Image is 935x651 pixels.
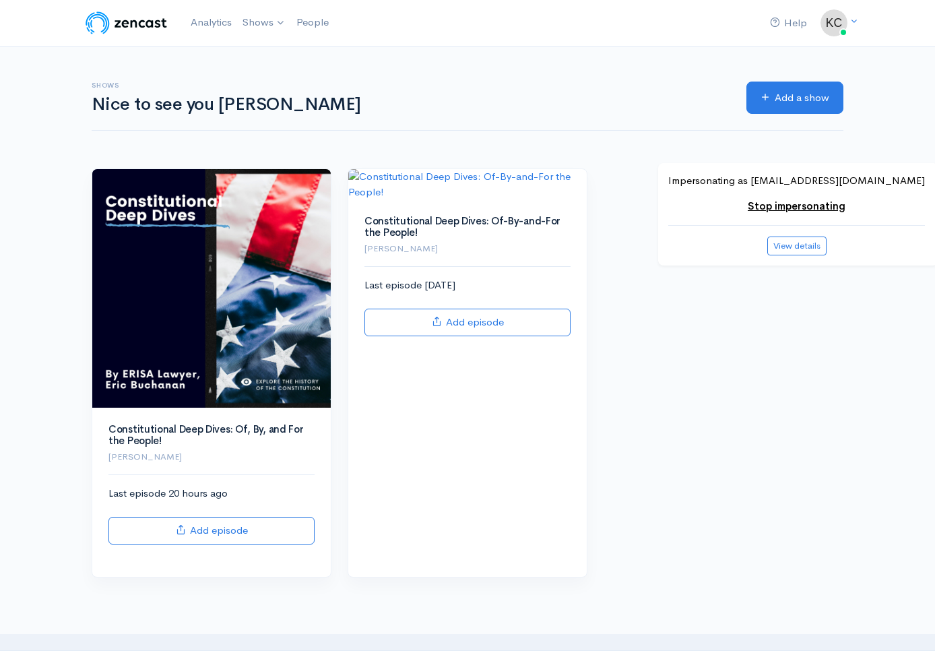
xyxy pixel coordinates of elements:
[108,450,315,464] p: [PERSON_NAME]
[364,309,571,336] a: Add episode
[668,173,925,189] p: Impersonating as [EMAIL_ADDRESS][DOMAIN_NAME]
[889,605,922,638] iframe: gist-messenger-bubble-iframe
[364,278,571,336] div: Last episode [DATE]
[748,199,845,212] a: Stop impersonating
[237,8,291,38] a: Shows
[820,9,847,36] img: ...
[84,9,169,36] img: ZenCast Logo
[746,82,843,115] a: Add a show
[108,517,315,545] a: Add episode
[364,214,560,239] a: Constitutional Deep Dives: Of-By-and-For the People!
[92,95,730,115] h1: Nice to see you [PERSON_NAME]
[364,242,571,255] p: [PERSON_NAME]
[765,9,812,38] a: Help
[291,8,334,37] a: People
[108,423,303,447] a: Constitutional Deep Dives: Of, By, and For the People!
[767,237,827,256] button: View details
[92,82,730,89] h6: Shows
[348,169,587,199] img: Constitutional Deep Dives: Of-By-and-For the People!
[92,169,331,408] img: Constitutional Deep Dives: Of, By, and For the People!
[185,8,237,37] a: Analytics
[108,486,315,545] div: Last episode 20 hours ago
